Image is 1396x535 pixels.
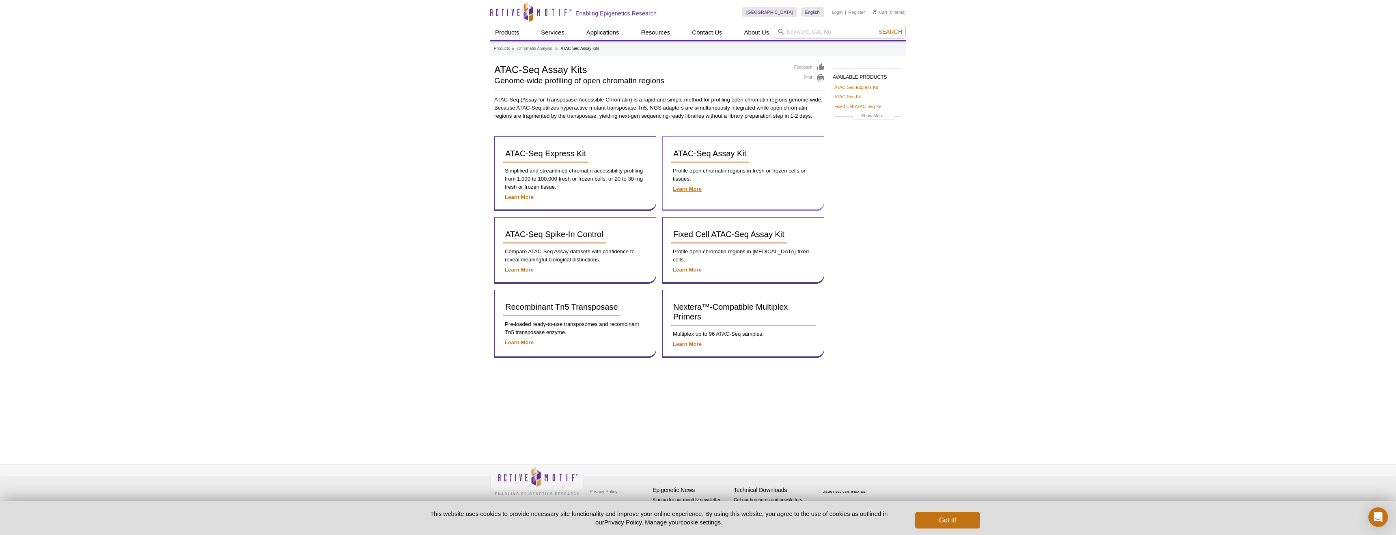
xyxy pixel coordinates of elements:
[503,226,606,244] a: ATAC-Seq Spike-In Control
[575,10,657,17] h2: Enabling Epigenetics Research
[512,46,514,51] li: »
[848,9,865,15] a: Register
[673,341,702,347] a: Learn More
[505,302,618,311] span: Recombinant Tn5 Transposase
[915,512,980,529] button: Got it!
[834,103,881,110] a: Fixed Cell ATAC-Seq Kit
[794,63,825,72] a: Feedback
[494,96,825,120] p: ATAC-Seq (Assay for Transposase-Accessible Chromatin) is a rapid and simple method for profiling ...
[494,77,786,84] h2: Genome-wide profiling of open chromatin regions
[588,498,630,510] a: Terms & Conditions
[671,145,749,163] a: ATAC-Seq Assay Kit
[490,25,524,40] a: Products
[653,487,730,494] h4: Epigenetic News
[503,145,588,163] a: ATAC-Seq Express Kit
[873,7,906,17] li: (0 items)
[673,267,702,273] a: Learn More
[505,194,534,200] a: Learn More
[673,302,788,321] span: Nextera™-Compatible Multiplex Primers
[834,84,878,91] a: ATAC-Seq Express Kit
[734,487,811,494] h4: Technical Downloads
[505,230,603,239] span: ATAC-Seq Spike-In Control
[774,25,906,39] input: Keyword, Cat. No.
[494,63,786,75] h1: ATAC-Seq Assay Kits
[671,298,816,326] a: Nextera™-Compatible Multiplex Primers
[876,28,905,35] button: Search
[505,267,534,273] a: Learn More
[734,496,811,517] p: Get our brochures and newsletters, or request them by mail.
[845,7,846,17] li: |
[536,25,569,40] a: Services
[673,230,784,239] span: Fixed Cell ATAC-Seq Assay Kit
[671,167,816,183] p: Profile open chromatin regions in fresh or frozen cells or tissues.
[636,25,675,40] a: Resources
[801,7,824,17] a: English
[1368,507,1388,527] div: Open Intercom Messenger
[503,320,648,337] p: Pre-loaded ready-to-use transposomes and recombinant Tn5 transposase enzyme.
[588,485,619,498] a: Privacy Policy
[879,28,902,35] span: Search
[416,509,902,526] p: This website uses cookies to provide necessary site functionality and improve your online experie...
[833,68,902,82] h2: AVAILABLE PRODUCTS
[671,226,787,244] a: Fixed Cell ATAC-Seq Assay Kit
[503,248,648,264] p: Compare ATAC-Seq Assay datasets with confidence to reveal meaningful biological distinctions.
[832,9,843,15] a: Login
[873,9,887,15] a: Cart
[653,496,730,524] p: Sign up for our monthly newsletter highlighting recent publications in the field of epigenetics.
[671,248,816,264] p: Profile open chromatin regions in [MEDICAL_DATA]-fixed cells.
[505,149,586,158] span: ATAC-Seq Express Kit
[604,519,642,526] a: Privacy Policy
[834,112,900,121] a: Show More
[739,25,774,40] a: About Us
[671,330,816,338] p: Multiplex up to 96 ATAC-Seq samples.
[873,10,877,14] img: Your Cart
[794,74,825,83] a: Print
[834,93,861,100] a: ATAC-Seq Kit
[673,149,746,158] span: ATAC-Seq Assay Kit
[673,186,702,192] a: Learn More
[687,25,727,40] a: Contact Us
[815,479,876,496] table: Click to Verify - This site chose Symantec SSL for secure e-commerce and confidential communicati...
[490,464,584,497] img: Active Motif,
[582,25,624,40] a: Applications
[503,167,648,191] p: Simplified and streamlined chromatin accessibility profiling from 1,000 to 100,000 fresh or froze...
[681,519,721,526] button: cookie settings
[503,298,620,316] a: Recombinant Tn5 Transposase
[517,45,552,52] a: Chromatin Analysis
[823,490,866,493] a: ABOUT SSL CERTIFICATES
[505,339,534,345] a: Learn More
[555,46,558,51] li: »
[494,45,510,52] a: Products
[742,7,797,17] a: [GEOGRAPHIC_DATA]
[561,46,599,51] li: ATAC-Seq Assay Kits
